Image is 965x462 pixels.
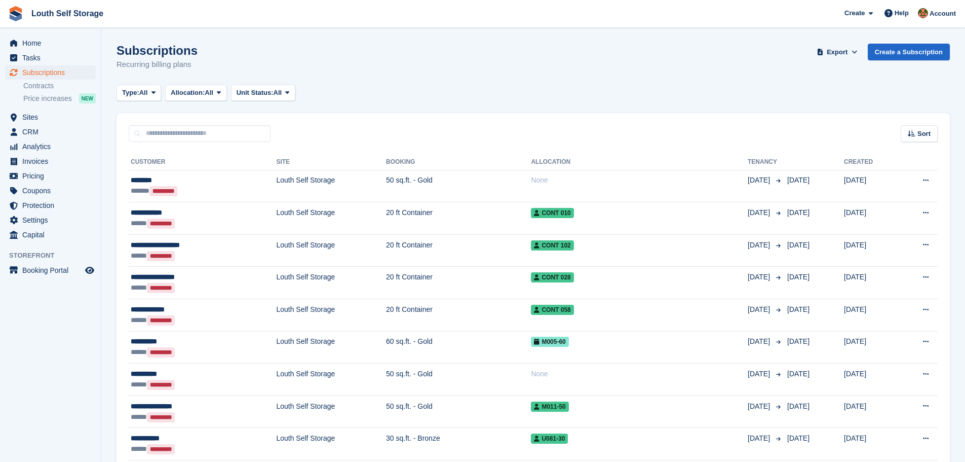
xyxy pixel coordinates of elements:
span: Analytics [22,139,83,154]
td: [DATE] [844,299,898,332]
td: [DATE] [844,234,898,267]
a: menu [5,125,96,139]
td: [DATE] [844,396,898,428]
span: CRM [22,125,83,139]
td: 30 sq.ft. - Bronze [386,428,531,460]
th: Site [276,154,386,170]
span: Subscriptions [22,65,83,80]
span: Price increases [23,94,72,103]
span: Settings [22,213,83,227]
td: [DATE] [844,364,898,396]
td: Louth Self Storage [276,396,386,428]
td: [DATE] [844,331,898,364]
span: M005-60 [531,337,568,347]
span: [DATE] [748,272,772,282]
span: Pricing [22,169,83,183]
a: Contracts [23,81,96,91]
td: Louth Self Storage [276,331,386,364]
a: Price increases NEW [23,93,96,104]
span: [DATE] [787,402,809,410]
span: Protection [22,198,83,212]
span: Help [895,8,909,18]
span: Unit Status: [237,88,274,98]
span: [DATE] [787,305,809,313]
div: None [531,175,748,186]
span: All [139,88,148,98]
span: Cont 058 [531,305,573,315]
span: Storefront [9,251,101,261]
span: [DATE] [748,304,772,315]
td: 20 ft Container [386,299,531,332]
span: Cont 010 [531,208,573,218]
span: [DATE] [787,434,809,442]
a: Create a Subscription [868,44,950,60]
span: Allocation: [171,88,205,98]
span: U081-30 [531,434,568,444]
span: [DATE] [748,401,772,412]
a: Preview store [84,264,96,276]
img: Andy Smith [918,8,928,18]
td: Louth Self Storage [276,202,386,235]
span: Type: [122,88,139,98]
span: [DATE] [787,370,809,378]
a: menu [5,110,96,124]
a: menu [5,169,96,183]
span: Create [844,8,865,18]
th: Created [844,154,898,170]
button: Export [815,44,860,60]
a: menu [5,65,96,80]
span: [DATE] [748,207,772,218]
td: Louth Self Storage [276,364,386,396]
td: [DATE] [844,202,898,235]
a: menu [5,139,96,154]
span: Capital [22,228,83,242]
span: [DATE] [748,433,772,444]
span: [DATE] [787,273,809,281]
span: Tasks [22,51,83,65]
span: Coupons [22,184,83,198]
span: [DATE] [748,336,772,347]
img: stora-icon-8386f47178a22dfd0bd8f6a31ec36ba5ce8667c1dd55bd0f319d3a0aa187defe.svg [8,6,23,21]
a: menu [5,51,96,65]
p: Recurring billing plans [117,59,198,70]
span: [DATE] [787,337,809,345]
div: NEW [79,93,96,103]
span: [DATE] [787,208,809,217]
td: 50 sq.ft. - Gold [386,364,531,396]
button: Unit Status: All [231,85,295,101]
td: 50 sq.ft. - Gold [386,170,531,202]
a: menu [5,213,96,227]
th: Tenancy [748,154,783,170]
span: Sites [22,110,83,124]
span: Account [930,9,956,19]
a: menu [5,228,96,242]
td: 60 sq.ft. - Gold [386,331,531,364]
a: menu [5,263,96,277]
td: 20 ft Container [386,267,531,299]
a: menu [5,184,96,198]
td: Louth Self Storage [276,299,386,332]
a: menu [5,154,96,168]
span: Home [22,36,83,50]
a: menu [5,36,96,50]
span: [DATE] [787,241,809,249]
span: Export [827,47,847,57]
h1: Subscriptions [117,44,198,57]
td: Louth Self Storage [276,234,386,267]
td: 20 ft Container [386,234,531,267]
span: All [274,88,282,98]
button: Allocation: All [165,85,227,101]
th: Allocation [531,154,748,170]
span: [DATE] [787,176,809,184]
a: Louth Self Storage [27,5,107,22]
th: Booking [386,154,531,170]
td: 20 ft Container [386,202,531,235]
span: All [205,88,213,98]
td: 50 sq.ft. - Gold [386,396,531,428]
span: Invoices [22,154,83,168]
span: [DATE] [748,175,772,186]
button: Type: All [117,85,161,101]
span: Sort [917,129,931,139]
div: None [531,369,748,379]
span: Booking Portal [22,263,83,277]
